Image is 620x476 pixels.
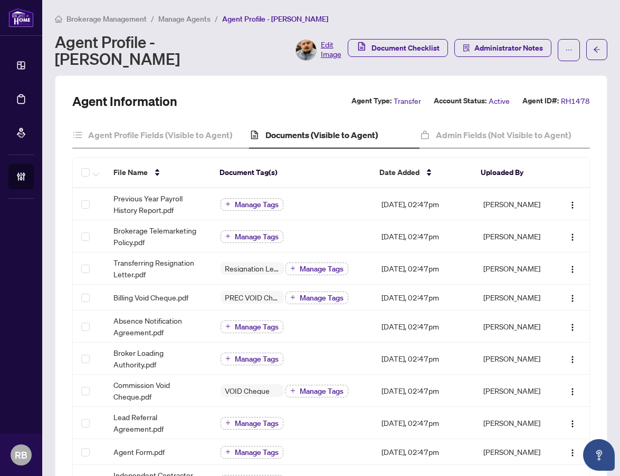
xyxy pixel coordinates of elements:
[221,230,283,243] button: Manage Tags
[561,95,590,107] span: RH1478
[583,439,615,471] button: Open asap
[454,39,551,57] button: Administrator Notes
[373,285,475,310] td: [DATE], 02:47pm
[371,40,440,56] span: Document Checklist
[568,294,577,303] img: Logo
[568,323,577,332] img: Logo
[472,158,552,188] th: Uploaded By
[300,265,344,273] span: Manage Tags
[475,188,555,220] td: [PERSON_NAME]
[373,220,475,252] td: [DATE], 02:47pm
[564,260,581,277] button: Logo
[113,315,204,338] span: Absence Notification Agreement.pdf
[66,14,147,24] span: Brokerage Management
[235,233,279,240] span: Manage Tags
[568,355,577,364] img: Logo
[113,192,204,216] span: Previous Year Payroll History Report.pdf
[225,449,231,454] span: plus
[265,129,378,141] h4: Documents (Visible to Agent)
[221,353,283,365] button: Manage Tags
[221,387,274,394] span: VOID Cheque
[113,347,204,370] span: Broker Loading Authority.pdf
[475,407,555,439] td: [PERSON_NAME]
[225,420,231,425] span: plus
[463,44,470,52] span: solution
[235,323,279,331] span: Manage Tags
[235,420,279,427] span: Manage Tags
[568,201,577,209] img: Logo
[564,289,581,306] button: Logo
[285,385,348,397] button: Manage Tags
[436,129,571,141] h4: Admin Fields (Not Visible to Agent)
[285,292,348,304] button: Manage Tags
[158,14,211,24] span: Manage Agents
[522,95,559,107] label: Agent ID#:
[475,285,555,310] td: [PERSON_NAME]
[564,350,581,367] button: Logo
[221,198,283,211] button: Manage Tags
[113,167,148,178] span: File Name
[8,8,34,27] img: logo
[296,40,316,60] img: Profile Icon
[222,14,328,24] span: Agent Profile - [PERSON_NAME]
[113,225,204,248] span: Brokerage Telemarketing Policy.pdf
[113,292,188,303] span: Billing Void Cheque.pdf
[151,13,154,25] li: /
[15,448,27,462] span: RB
[373,188,475,220] td: [DATE], 02:47pm
[285,263,348,275] button: Manage Tags
[379,167,419,178] span: Date Added
[290,295,295,300] span: plus
[475,220,555,252] td: [PERSON_NAME]
[55,15,62,23] span: home
[290,388,295,393] span: plus
[225,356,231,361] span: plus
[235,355,279,363] span: Manage Tags
[72,93,177,110] h2: Agent Information
[373,375,475,407] td: [DATE], 02:47pm
[113,379,204,402] span: Commission Void Cheque.pdf
[371,158,472,188] th: Date Added
[113,257,204,280] span: Transferring Resignation Letter.pdf
[474,40,543,56] span: Administrator Notes
[564,382,581,399] button: Logo
[394,95,421,107] span: Transfer
[568,387,577,396] img: Logo
[373,252,475,285] td: [DATE], 02:47pm
[221,265,284,272] span: Resignation Letter (From previous Brokerage)
[351,95,392,107] label: Agent Type:
[373,439,475,465] td: [DATE], 02:47pm
[235,201,279,208] span: Manage Tags
[321,40,341,61] span: Edit Image
[568,265,577,274] img: Logo
[221,294,284,301] span: PREC VOID Cheque
[225,234,231,239] span: plus
[564,196,581,212] button: Logo
[348,39,448,57] button: Document Checklist
[215,13,218,25] li: /
[290,266,295,271] span: plus
[221,320,283,333] button: Manage Tags
[568,233,577,241] img: Logo
[475,375,555,407] td: [PERSON_NAME]
[593,46,600,53] span: arrow-left
[564,228,581,245] button: Logo
[475,310,555,343] td: [PERSON_NAME]
[113,411,204,434] span: Lead Referral Agreement.pdf
[113,446,165,458] span: Agent Form.pdf
[373,407,475,439] td: [DATE], 02:47pm
[221,446,283,459] button: Manage Tags
[235,449,279,456] span: Manage Tags
[564,443,581,460] button: Logo
[225,201,231,207] span: plus
[211,158,371,188] th: Document Tag(s)
[564,414,581,431] button: Logo
[221,417,283,430] button: Manage Tags
[434,95,487,107] label: Account Status:
[88,129,232,141] h4: Agent Profile Fields (Visible to Agent)
[475,439,555,465] td: [PERSON_NAME]
[373,310,475,343] td: [DATE], 02:47pm
[475,252,555,285] td: [PERSON_NAME]
[565,46,573,54] span: ellipsis
[373,343,475,375] td: [DATE], 02:47pm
